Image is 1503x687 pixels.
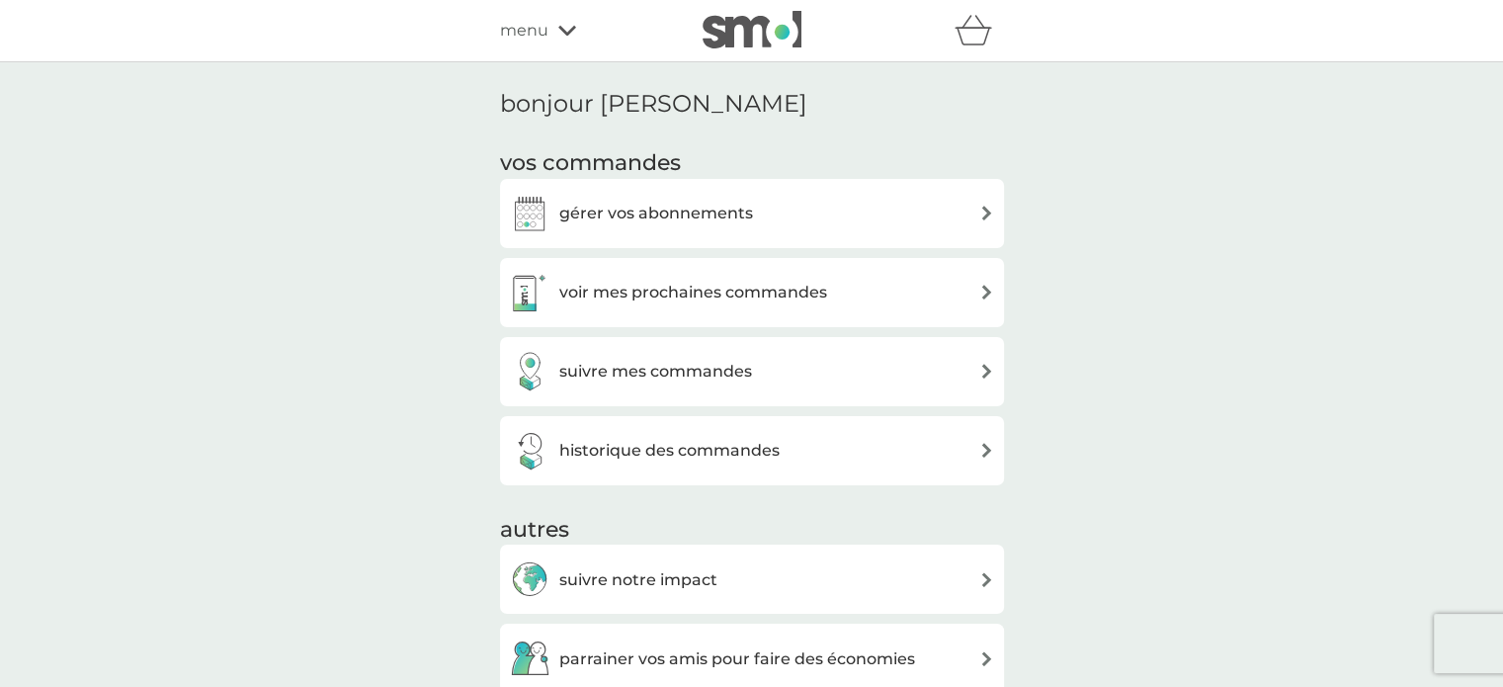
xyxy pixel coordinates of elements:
h3: voir mes prochaines commandes [559,280,827,305]
h3: parrainer vos amis pour faire des économies [559,646,915,672]
img: flèche à droite [979,364,994,379]
img: flèche à droite [979,443,994,458]
h3: vos commandes [500,148,1004,179]
h3: historique des commandes [559,438,780,464]
img: flèche à droite [979,285,994,300]
img: flèche à droite [979,206,994,220]
img: smol [703,11,801,48]
div: panier [955,11,1004,50]
span: menu [500,18,548,43]
img: flèche à droite [979,572,994,587]
h3: autres [500,515,1004,546]
h2: bonjour [PERSON_NAME] [500,90,1004,119]
h3: gérer vos abonnements [559,201,753,226]
h3: suivre mes commandes [559,359,752,385]
img: flèche à droite [979,651,994,666]
h3: suivre notre impact [559,567,717,593]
